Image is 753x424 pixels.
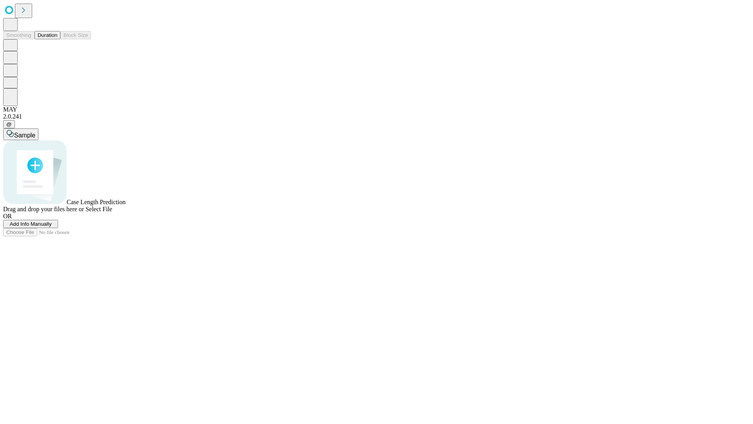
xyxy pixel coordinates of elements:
[3,220,58,228] button: Add Info Manually
[3,120,15,128] button: @
[35,31,60,39] button: Duration
[3,128,38,140] button: Sample
[10,221,52,227] span: Add Info Manually
[14,132,35,139] span: Sample
[3,31,35,39] button: Smoothing
[6,121,12,127] span: @
[67,199,125,205] span: Case Length Prediction
[60,31,91,39] button: Block Size
[3,106,750,113] div: MAY
[3,206,84,212] span: Drag and drop your files here or
[3,213,12,219] span: OR
[3,113,750,120] div: 2.0.241
[85,206,112,212] span: Select File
